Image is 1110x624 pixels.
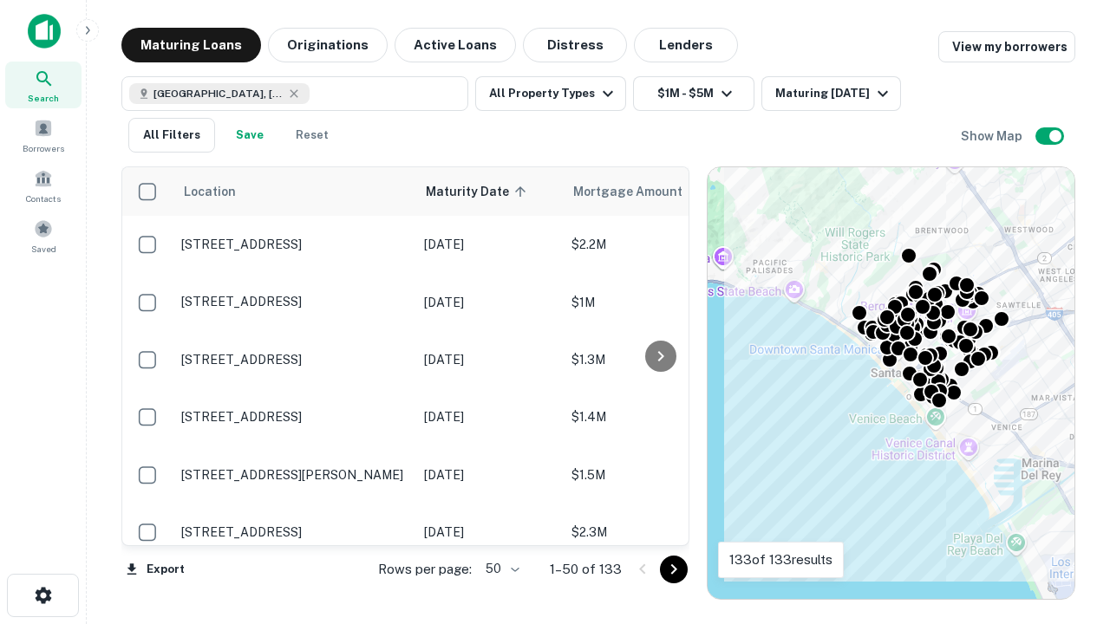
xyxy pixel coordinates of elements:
button: All Property Types [475,76,626,111]
p: [DATE] [424,407,554,426]
span: Mortgage Amount [573,181,705,202]
a: Search [5,62,82,108]
img: capitalize-icon.png [28,14,61,49]
p: [STREET_ADDRESS][PERSON_NAME] [181,467,407,483]
p: 133 of 133 results [729,549,832,570]
p: $1.5M [571,465,745,484]
p: [STREET_ADDRESS] [181,237,407,252]
a: Contacts [5,162,82,209]
button: $1M - $5M [633,76,754,111]
a: Borrowers [5,112,82,159]
p: Rows per page: [378,559,472,580]
button: Reset [284,118,340,153]
p: $2.3M [571,523,745,542]
span: Borrowers [23,141,64,155]
p: [STREET_ADDRESS] [181,524,407,540]
p: $2.2M [571,235,745,254]
p: [DATE] [424,293,554,312]
button: Save your search to get updates of matches that match your search criteria. [222,118,277,153]
div: Maturing [DATE] [775,83,893,104]
span: [GEOGRAPHIC_DATA], [GEOGRAPHIC_DATA], [GEOGRAPHIC_DATA] [153,86,284,101]
p: [STREET_ADDRESS] [181,294,407,309]
button: Maturing Loans [121,28,261,62]
p: [DATE] [424,350,554,369]
p: [DATE] [424,523,554,542]
button: Maturing [DATE] [761,76,901,111]
p: $1.4M [571,407,745,426]
button: Distress [523,28,627,62]
span: Maturity Date [426,181,532,202]
p: [DATE] [424,235,554,254]
div: 0 0 [708,167,1074,599]
span: Saved [31,242,56,256]
iframe: Chat Widget [1023,485,1110,569]
div: 50 [479,556,522,582]
span: Location [183,181,236,202]
button: Originations [268,28,388,62]
button: Export [121,556,189,582]
p: [STREET_ADDRESS] [181,409,407,425]
button: Lenders [634,28,738,62]
a: Saved [5,212,82,259]
th: Location [173,167,415,216]
button: Active Loans [395,28,516,62]
p: [STREET_ADDRESS] [181,352,407,367]
th: Maturity Date [415,167,563,216]
p: $1.3M [571,350,745,369]
button: [GEOGRAPHIC_DATA], [GEOGRAPHIC_DATA], [GEOGRAPHIC_DATA] [121,76,468,111]
p: $1M [571,293,745,312]
p: [DATE] [424,465,554,484]
span: Search [28,91,59,105]
p: 1–50 of 133 [550,559,622,580]
button: All Filters [128,118,215,153]
span: Contacts [26,192,61,205]
h6: Show Map [961,127,1025,146]
th: Mortgage Amount [563,167,754,216]
button: Go to next page [660,556,688,583]
a: View my borrowers [938,31,1075,62]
